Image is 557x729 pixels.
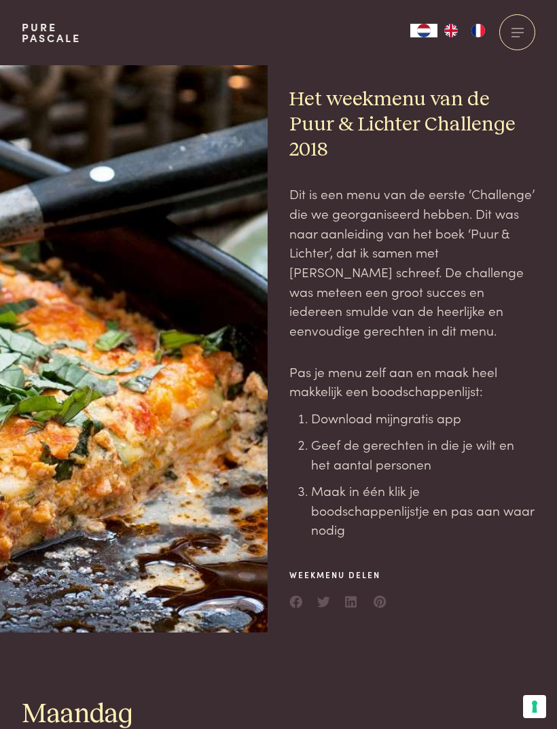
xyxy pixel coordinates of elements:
span: Weekmenu delen [289,569,387,581]
aside: Language selected: Nederlands [410,24,492,37]
li: Maak in één klik je boodschappenlijstje en pas aan waar nodig [311,481,535,539]
a: NL [410,24,437,37]
a: FR [465,24,492,37]
h2: Het weekmenu van de Puur & Lichter Challenge 2018 [289,87,535,163]
a: gratis app [400,408,461,427]
p: Pas je menu zelf aan en maak heel makkelijk een boodschappenlijst: [289,362,535,401]
li: Download mijn [311,408,535,428]
button: Uw voorkeuren voor toestemming voor trackingtechnologieën [523,695,546,718]
a: PurePascale [22,22,81,43]
p: Dit is een menu van de eerste ‘Challenge’ die we georganiseerd hebben. Dit was naar aanleiding va... [289,184,535,340]
a: EN [437,24,465,37]
ul: Language list [437,24,492,37]
div: Language [410,24,437,37]
li: Geef de gerechten in die je wilt en het aantal personen [311,435,535,474]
